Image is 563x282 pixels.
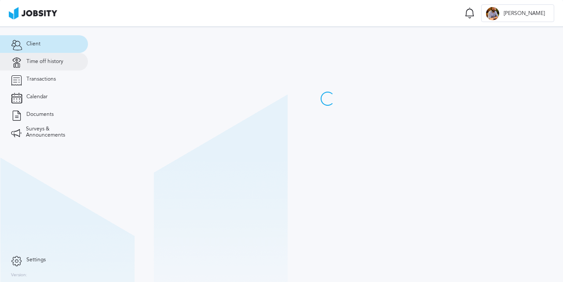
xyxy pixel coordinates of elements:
div: J [486,7,499,20]
span: Calendar [26,94,48,100]
button: J[PERSON_NAME] [481,4,554,22]
span: Settings [26,257,46,263]
span: Documents [26,111,54,118]
span: Time off history [26,59,63,65]
span: Surveys & Announcements [26,126,77,138]
span: [PERSON_NAME] [499,11,549,17]
img: ab4bad089aa723f57921c736e9817d99.png [9,7,57,19]
span: Transactions [26,76,56,82]
span: Client [26,41,40,47]
label: Version: [11,273,27,278]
